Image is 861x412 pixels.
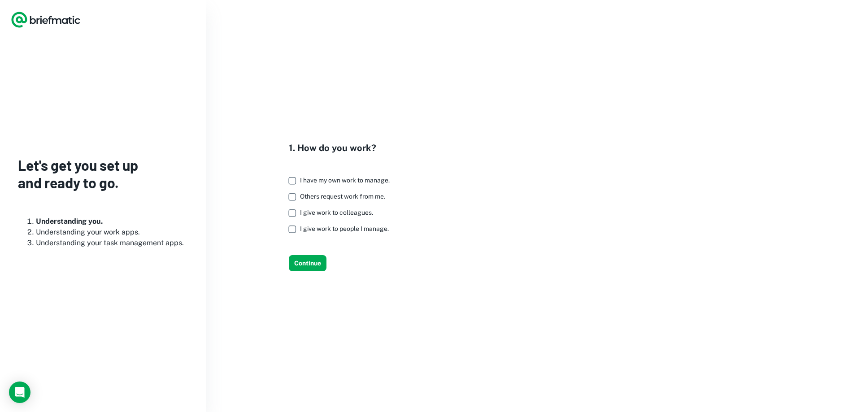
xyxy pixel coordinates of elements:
[36,217,103,226] b: Understanding you.
[300,193,385,200] span: Others request work from me.
[11,11,81,29] a: Logo
[289,255,326,271] button: Continue
[36,227,188,238] li: Understanding your work apps.
[36,238,188,248] li: Understanding your task management apps.
[300,225,389,232] span: I give work to people I manage.
[9,382,30,403] div: Load Chat
[300,177,390,184] span: I have my own work to manage.
[300,209,373,216] span: I give work to colleagues.
[289,141,397,155] h4: 1. How do you work?
[18,156,188,191] h3: Let's get you set up and ready to go.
